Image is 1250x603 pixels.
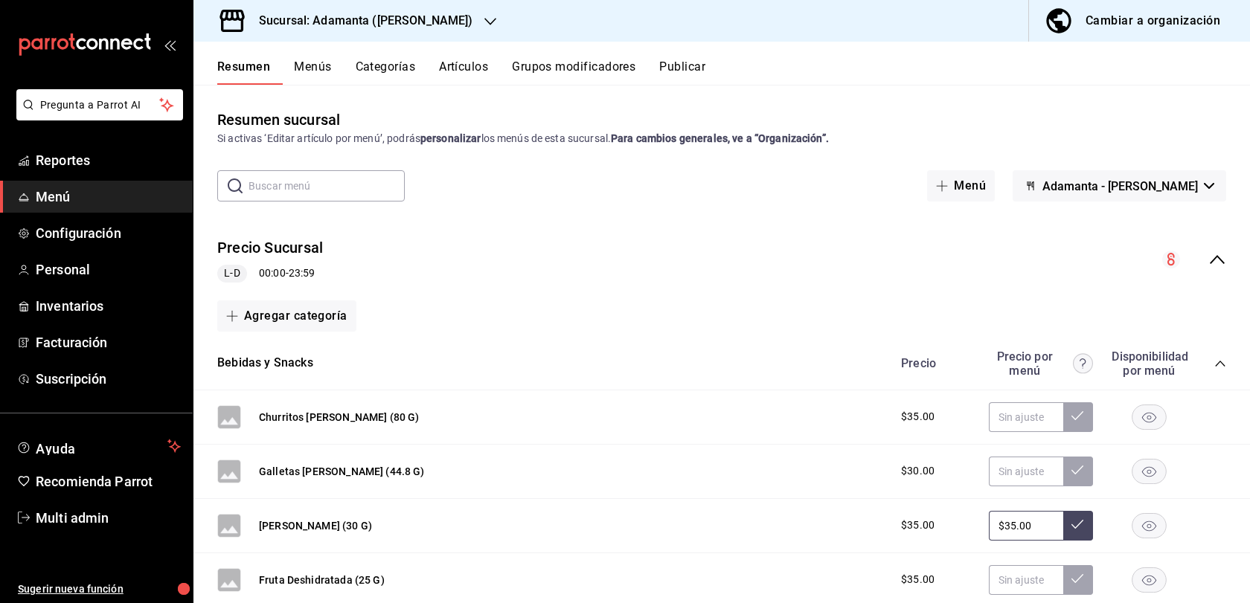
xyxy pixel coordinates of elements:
button: [PERSON_NAME] (30 G) [259,518,372,533]
button: Pregunta a Parrot AI [16,89,183,120]
button: Publicar [659,59,705,85]
div: collapse-menu-row [193,225,1250,294]
span: L-D [218,265,246,281]
div: 00:00 - 23:59 [217,265,323,283]
span: $35.00 [901,517,935,533]
input: Sin ajuste [989,511,1063,541]
strong: Para cambios generales, ve a “Organización”. [611,132,829,144]
input: Sin ajuste [989,457,1063,486]
div: Precio [886,356,981,370]
button: Menú [927,170,995,201]
div: navigation tabs [217,59,1250,85]
button: Grupos modificadores [512,59,635,85]
span: Reportes [36,150,181,170]
span: Inventarios [36,296,181,316]
span: Menú [36,187,181,207]
span: $35.00 [901,409,935,425]
button: Artículos [439,59,488,85]
span: Sugerir nueva función [18,581,181,597]
button: Agregar categoría [217,300,356,332]
input: Sin ajuste [989,402,1063,432]
div: Resumen sucursal [217,109,340,131]
div: Cambiar a organización [1086,10,1220,31]
span: Suscripción [36,369,181,389]
button: Churritos [PERSON_NAME] (80 G) [259,410,420,425]
div: Si activas ‘Editar artículo por menú’, podrás los menús de esta sucursal. [217,131,1226,146]
span: Pregunta a Parrot AI [40,97,160,113]
span: $35.00 [901,572,935,587]
button: Adamanta - [PERSON_NAME] [1013,170,1226,201]
span: Personal [36,259,181,280]
button: Bebidas y Snacks [217,355,313,372]
span: Facturación [36,332,181,352]
button: open_drawer_menu [164,39,176,51]
span: Ayuda [36,437,161,455]
button: Categorías [356,59,416,85]
button: Resumen [217,59,270,85]
span: Recomienda Parrot [36,471,181,491]
button: Precio Sucursal [217,237,323,259]
span: $30.00 [901,463,935,479]
a: Pregunta a Parrot AI [10,108,183,123]
h3: Sucursal: Adamanta ([PERSON_NAME]) [247,12,472,30]
strong: personalizar [420,132,481,144]
span: Adamanta - [PERSON_NAME] [1042,179,1198,193]
div: Disponibilidad por menú [1112,349,1186,378]
span: Configuración [36,223,181,243]
input: Buscar menú [249,171,405,201]
span: Multi admin [36,508,181,528]
div: Precio por menú [989,349,1093,378]
input: Sin ajuste [989,565,1063,595]
button: collapse-category-row [1214,358,1226,370]
button: Fruta Deshidratada (25 G) [259,573,385,587]
button: Menús [294,59,331,85]
button: Galletas [PERSON_NAME] (44.8 G) [259,464,425,479]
